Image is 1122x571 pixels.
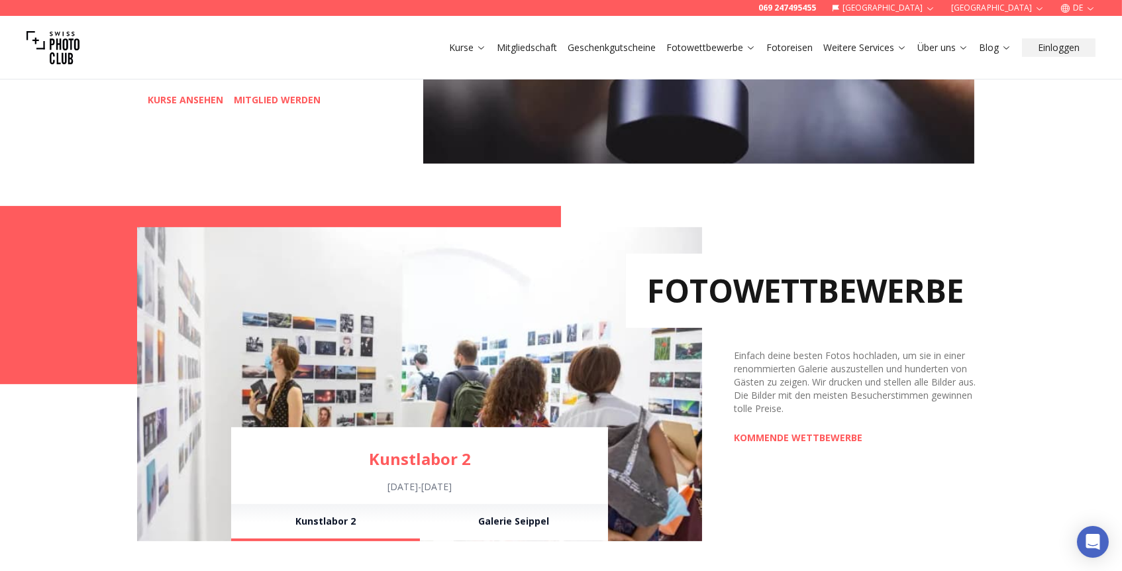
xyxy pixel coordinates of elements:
h2: FOTOWETTBEWERBE [626,254,985,328]
div: [DATE] - [DATE] [231,480,608,493]
a: KURSE ANSEHEN [148,93,223,107]
img: Learn Photography [137,227,702,541]
button: Blog [974,38,1017,57]
button: Kurse [444,38,491,57]
a: 069 247495455 [758,3,816,13]
a: MITGLIED WERDEN [234,93,321,107]
a: Fotoreisen [766,41,813,54]
button: Fotowettbewerbe [661,38,761,57]
button: Galerie Seippel [420,504,608,541]
a: Fotowettbewerbe [666,41,756,54]
button: Weitere Services [818,38,912,57]
button: Einloggen [1022,38,1096,57]
a: Kurse [449,41,486,54]
a: Weitere Services [823,41,907,54]
a: Mitgliedschaft [497,41,557,54]
button: Mitgliedschaft [491,38,562,57]
button: Kunstlabor 2 [231,504,419,541]
div: Open Intercom Messenger [1077,526,1109,558]
button: Geschenkgutscheine [562,38,661,57]
a: Über uns [917,41,968,54]
img: Swiss photo club [26,21,79,74]
a: Blog [979,41,1011,54]
button: Über uns [912,38,974,57]
div: Einfach deine besten Fotos hochladen, um sie in einer renommierten Galerie auszustellen und hunde... [734,349,985,415]
a: Kunstlabor 2 [231,448,608,470]
button: Fotoreisen [761,38,818,57]
a: KOMMENDE WETTBEWERBE [734,431,862,444]
a: Geschenkgutscheine [568,41,656,54]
